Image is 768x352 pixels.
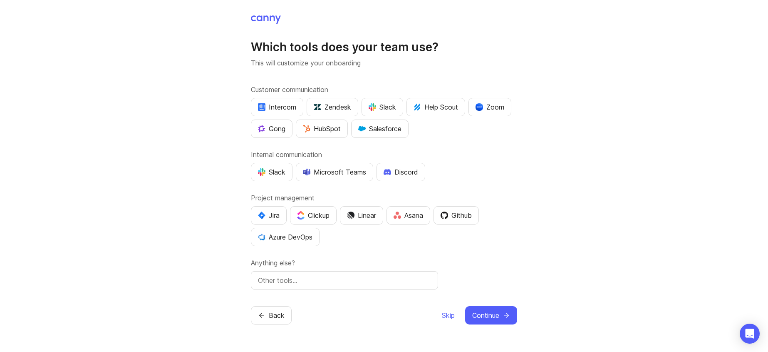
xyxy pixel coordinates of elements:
div: Jira [258,210,280,220]
img: eRR1duPH6fQxdnSV9IruPjCimau6md0HxlPR81SIPROHX1VjYjAN9a41AAAAAElFTkSuQmCC [258,103,265,111]
div: Azure DevOps [258,232,312,242]
img: YKcwp4sHBXAAAAAElFTkSuQmCC [258,233,265,241]
img: WIAAAAASUVORK5CYII= [258,168,265,176]
button: Salesforce [351,120,409,138]
label: Project management [251,193,517,203]
img: WIAAAAASUVORK5CYII= [369,103,376,111]
div: Asana [394,210,423,220]
button: Slack [362,98,403,116]
img: G+3M5qq2es1si5SaumCnMN47tP1CvAZneIVX5dcx+oz+ZLhv4kfP9DwAAAABJRU5ErkJggg== [303,125,310,132]
img: Rf5nOJ4Qh9Y9HAAAAAElFTkSuQmCC [394,212,401,219]
img: svg+xml;base64,PHN2ZyB4bWxucz0iaHR0cDovL3d3dy53My5vcmcvMjAwMC9zdmciIHZpZXdCb3g9IjAgMCA0MC4zNDMgND... [258,212,265,219]
span: Skip [442,310,455,320]
div: Slack [369,102,396,112]
img: UniZRqrCPz6BHUWevMzgDJ1FW4xaGg2egd7Chm8uY0Al1hkDyjqDa8Lkk0kDEdqKkBok+T4wfoD0P0o6UMciQ8AAAAASUVORK... [314,103,321,111]
span: Back [269,310,285,320]
label: Internal communication [251,150,517,160]
button: HubSpot [296,120,348,138]
p: This will customize your onboarding [251,58,517,68]
div: Microsoft Teams [303,167,366,177]
button: Gong [251,120,292,138]
button: Github [434,206,479,225]
div: Linear [347,210,376,220]
img: +iLplPsjzba05dttzK064pds+5E5wZnCVbuGoLvBrYdmEPrXTzGo7zG60bLEREEjvOjaG9Saez5xsOEAbxBwOP6dkea84XY9O... [384,169,391,175]
button: Intercom [251,98,303,116]
button: Zoom [468,98,511,116]
img: qKnp5cUisfhcFQGr1t296B61Fm0WkUVwBZaiVE4uNRmEGBFetJMz8xGrgPHqF1mLDIG816Xx6Jz26AFmkmT0yuOpRCAR7zRpG... [258,125,265,132]
label: Anything else? [251,258,517,268]
img: GKxMRLiRsgdWqxrdBeWfGK5kaZ2alx1WifDSa2kSTsK6wyJURKhUuPoQRYzjholVGzT2A2owx2gHwZoyZHHCYJ8YNOAZj3DSg... [358,125,366,132]
span: Continue [472,310,499,320]
div: Discord [384,167,418,177]
div: Slack [258,167,285,177]
button: Back [251,306,292,325]
button: Linear [340,206,383,225]
button: Jira [251,206,287,225]
div: Open Intercom Messenger [740,324,760,344]
button: Zendesk [307,98,358,116]
button: Azure DevOps [251,228,320,246]
button: Asana [386,206,430,225]
button: Clickup [290,206,337,225]
img: Dm50RERGQWO2Ei1WzHVviWZlaLVriU9uRN6E+tIr91ebaDbMKKPDpFbssSuEG21dcGXkrKsuOVPwCeFJSFAIOxgiKgL2sFHRe... [347,212,354,219]
img: kV1LT1TqjqNHPtRK7+FoaplE1qRq1yqhg056Z8K5Oc6xxgIuf0oNQ9LelJqbcyPisAf0C9LDpX5UIuAAAAAElFTkSuQmCC [414,103,421,111]
img: Canny Home [251,15,281,24]
button: Help Scout [406,98,465,116]
img: 0D3hMmx1Qy4j6AAAAAElFTkSuQmCC [441,212,448,219]
button: Discord [377,163,425,181]
div: Clickup [297,210,329,220]
h1: Which tools does your team use? [251,40,517,55]
button: Microsoft Teams [296,163,373,181]
div: Zoom [476,102,504,112]
div: Help Scout [414,102,458,112]
button: Skip [441,306,455,325]
input: Other tools… [258,275,431,285]
div: Gong [258,124,285,134]
label: Customer communication [251,85,517,95]
img: xLHbn3khTPgAAAABJRU5ErkJggg== [476,103,483,111]
div: Salesforce [358,124,401,134]
div: Intercom [258,102,296,112]
button: Slack [251,163,292,181]
img: j83v6vj1tgY2AAAAABJRU5ErkJggg== [297,211,305,220]
img: D0GypeOpROL5AAAAAElFTkSuQmCC [303,168,310,175]
div: Github [441,210,472,220]
button: Continue [465,306,517,325]
div: Zendesk [314,102,351,112]
div: HubSpot [303,124,341,134]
